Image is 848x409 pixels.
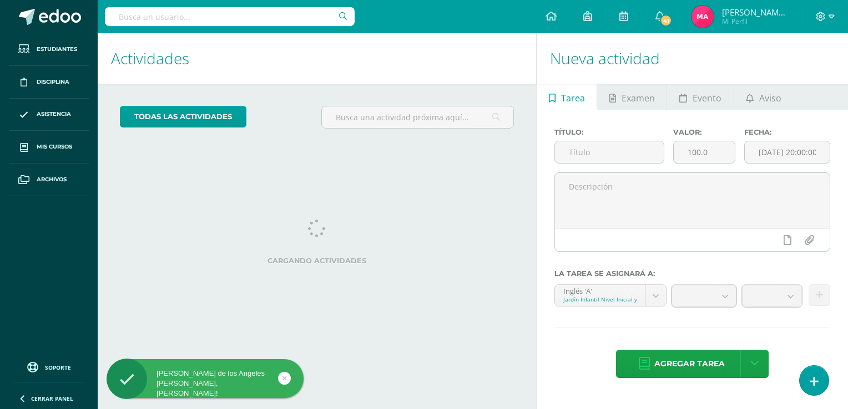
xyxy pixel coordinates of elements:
[120,257,514,265] label: Cargando actividades
[111,33,523,84] h1: Actividades
[745,141,830,163] input: Fecha de entrega
[667,84,733,110] a: Evento
[693,85,721,111] span: Evento
[37,175,67,184] span: Archivos
[550,33,835,84] h1: Nueva actividad
[744,128,830,136] label: Fecha:
[759,85,781,111] span: Aviso
[37,78,69,86] span: Disciplina
[31,395,73,402] span: Cerrar panel
[673,128,735,136] label: Valor:
[622,85,655,111] span: Examen
[37,142,72,151] span: Mis cursos
[13,359,84,374] a: Soporte
[660,14,672,27] span: 41
[107,369,304,399] div: [PERSON_NAME] de los Angeles [PERSON_NAME], [PERSON_NAME]!
[561,85,585,111] span: Tarea
[722,7,789,18] span: [PERSON_NAME] de los Angeles [PERSON_NAME]
[322,106,513,128] input: Busca una actividad próxima aquí...
[674,141,735,163] input: Puntos máximos
[597,84,667,110] a: Examen
[563,285,637,295] div: Inglés 'A'
[9,131,89,163] a: Mis cursos
[37,110,71,119] span: Asistencia
[555,285,666,306] a: Inglés 'A'Jardín Infantil Nivel Inicial y Preprimaria
[654,350,725,377] span: Agregar tarea
[9,163,89,196] a: Archivos
[537,84,597,110] a: Tarea
[45,364,71,371] span: Soporte
[563,295,637,303] div: Jardín Infantil Nivel Inicial y Preprimaria
[691,6,714,28] img: 6b7c08c29bd8d0f0db1d0d040b87dba6.png
[9,33,89,66] a: Estudiantes
[734,84,794,110] a: Aviso
[9,99,89,131] a: Asistencia
[554,269,830,278] label: La tarea se asignará a:
[37,45,77,54] span: Estudiantes
[555,141,664,163] input: Título
[9,66,89,99] a: Disciplina
[554,128,664,136] label: Título:
[105,7,355,26] input: Busca un usuario...
[120,106,246,127] a: todas las Actividades
[722,17,789,26] span: Mi Perfil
